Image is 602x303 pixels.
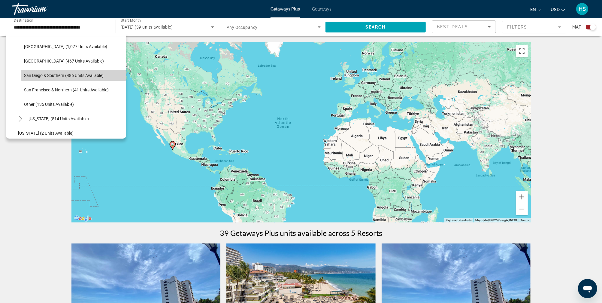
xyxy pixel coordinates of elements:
[475,219,517,222] span: Map data ©2025 Google, INEGI
[551,5,565,14] button: Change currency
[21,70,126,81] button: San Diego & Southern (486 units available)
[121,25,173,29] span: [DATE] (39 units available)
[29,116,89,121] span: [US_STATE] (514 units available)
[24,59,104,63] span: [GEOGRAPHIC_DATA] (467 units available)
[73,215,93,222] a: Open this area in Google Maps (opens a new window)
[21,99,126,110] button: Other (135 units available)
[21,84,126,95] button: San Francisco & Northern (41 units available)
[227,25,258,30] span: Any Occupancy
[365,25,386,29] span: Search
[437,23,491,30] mat-select: Sort by
[502,20,566,34] button: Filter
[220,228,382,237] h1: 39 Getaways Plus units available across 5 Resorts
[312,7,331,11] a: Getaways
[271,7,300,11] a: Getaways Plus
[516,45,528,57] button: Toggle fullscreen view
[24,87,109,92] span: San Francisco & Northern (41 units available)
[18,131,74,136] span: [US_STATE] (2 units available)
[446,218,472,222] button: Keyboard shortcuts
[572,23,581,31] span: Map
[14,18,33,23] span: Destination
[12,1,72,17] a: Travorium
[24,44,107,49] span: [GEOGRAPHIC_DATA] (1,077 units available)
[121,19,141,23] span: Start Month
[21,56,126,66] button: [GEOGRAPHIC_DATA] (467 units available)
[551,7,560,12] span: USD
[530,7,536,12] span: en
[516,191,528,203] button: Zoom in
[15,128,126,139] button: [US_STATE] (2 units available)
[437,24,468,29] span: Best Deals
[578,279,597,298] iframe: Button to launch messaging window
[325,22,426,32] button: Search
[24,102,74,107] span: Other (135 units available)
[24,73,104,78] span: San Diego & Southern (486 units available)
[521,219,529,222] a: Terms (opens in new tab)
[21,41,126,52] button: [GEOGRAPHIC_DATA] (1,077 units available)
[574,3,590,15] button: User Menu
[530,5,542,14] button: Change language
[15,114,26,124] button: Toggle Colorado (514 units available)
[579,6,586,12] span: HS
[73,215,93,222] img: Google
[516,203,528,215] button: Zoom out
[26,113,92,124] button: [US_STATE] (514 units available)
